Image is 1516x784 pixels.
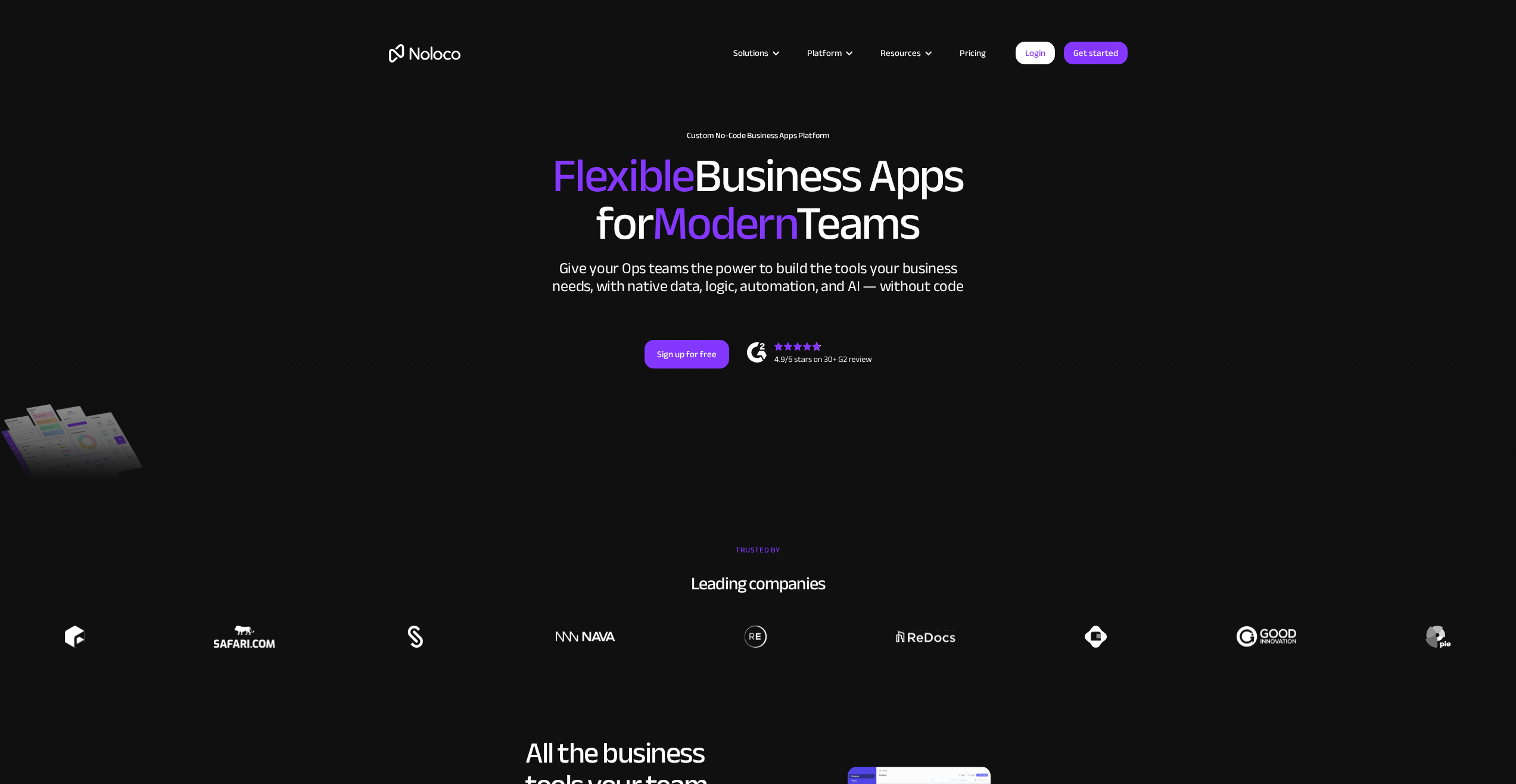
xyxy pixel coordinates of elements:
[945,45,1001,61] a: Pricing
[389,44,460,63] a: home
[1064,42,1128,64] a: Get started
[880,45,921,61] div: Resources
[389,131,1128,140] h1: Custom No-Code Business Apps Platform
[866,45,945,61] div: Resources
[807,45,842,61] div: Platform
[652,179,796,268] span: Modern
[552,132,694,220] span: Flexible
[792,45,866,61] div: Platform
[389,152,1128,248] h2: Business Apps for Teams
[733,45,768,61] div: Solutions
[718,45,792,61] div: Solutions
[1016,42,1055,64] a: Login
[550,260,967,295] div: Give your Ops teams the power to build the tools your business needs, with native data, logic, au...
[645,340,729,368] a: Sign up for free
